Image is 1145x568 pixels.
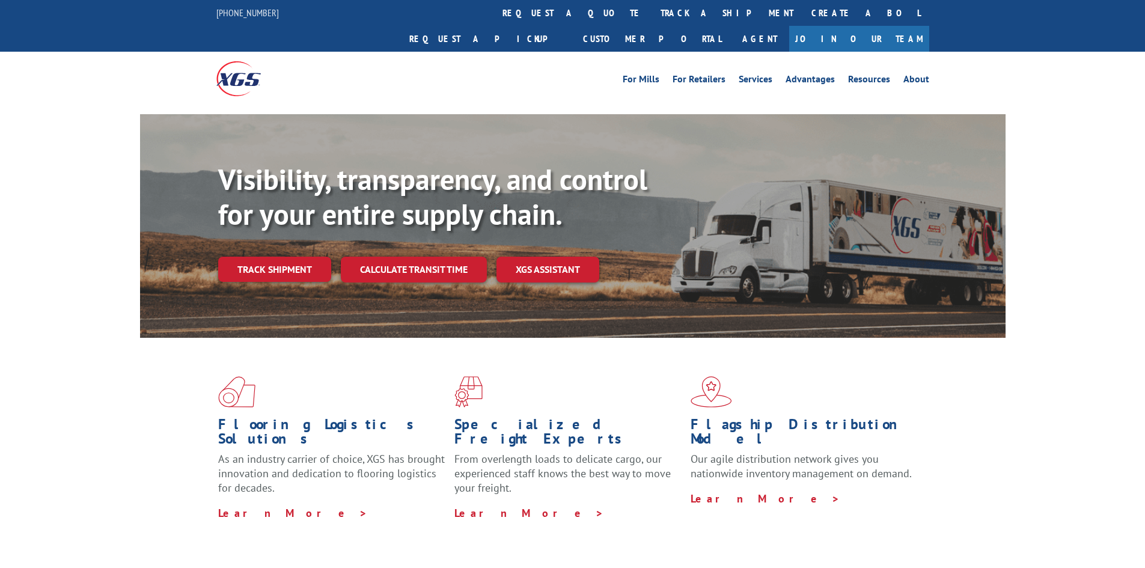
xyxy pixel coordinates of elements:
h1: Flagship Distribution Model [691,417,918,452]
a: Learn More > [454,506,604,520]
a: Agent [730,26,789,52]
img: xgs-icon-total-supply-chain-intelligence-red [218,376,255,408]
a: For Retailers [673,75,725,88]
a: Learn More > [691,492,840,505]
a: Join Our Team [789,26,929,52]
a: Request a pickup [400,26,574,52]
p: From overlength loads to delicate cargo, our experienced staff knows the best way to move your fr... [454,452,682,505]
h1: Flooring Logistics Solutions [218,417,445,452]
a: Track shipment [218,257,331,282]
span: Our agile distribution network gives you nationwide inventory management on demand. [691,452,912,480]
a: About [903,75,929,88]
a: Learn More > [218,506,368,520]
b: Visibility, transparency, and control for your entire supply chain. [218,160,647,233]
h1: Specialized Freight Experts [454,417,682,452]
a: Services [739,75,772,88]
a: For Mills [623,75,659,88]
span: As an industry carrier of choice, XGS has brought innovation and dedication to flooring logistics... [218,452,445,495]
a: Resources [848,75,890,88]
a: Advantages [786,75,835,88]
a: XGS ASSISTANT [496,257,599,282]
a: [PHONE_NUMBER] [216,7,279,19]
img: xgs-icon-focused-on-flooring-red [454,376,483,408]
a: Calculate transit time [341,257,487,282]
img: xgs-icon-flagship-distribution-model-red [691,376,732,408]
a: Customer Portal [574,26,730,52]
